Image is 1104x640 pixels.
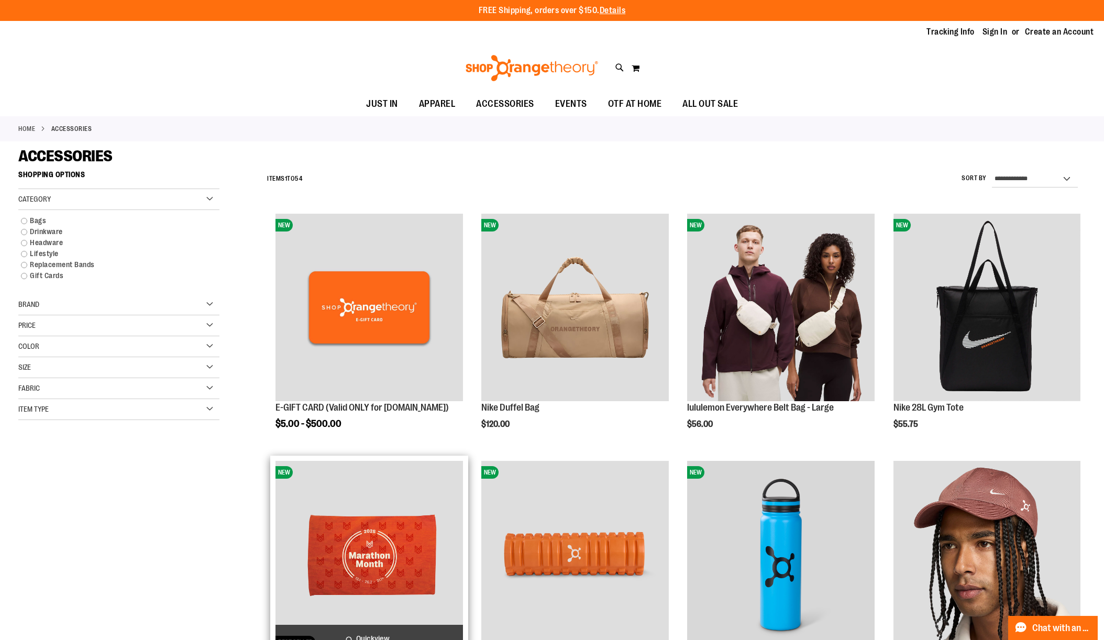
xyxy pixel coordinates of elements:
div: product [888,208,1086,455]
a: Nike Duffel BagNEW [481,214,668,402]
span: NEW [687,466,704,479]
span: Category [18,195,51,203]
img: lululemon Everywhere Belt Bag - Large [687,214,874,401]
a: Lifestyle [16,248,208,259]
span: NEW [275,466,293,479]
a: lululemon Everywhere Belt Bag - Large [687,402,834,413]
button: Chat with an Expert [1008,616,1098,640]
a: Headware [16,237,208,248]
span: JUST IN [366,92,398,116]
span: Chat with an Expert [1032,623,1091,633]
span: 1 [285,175,288,182]
a: Replacement Bands [16,259,208,270]
h2: Items to [267,171,302,187]
span: NEW [481,219,499,231]
img: E-GIFT CARD (Valid ONLY for ShopOrangetheory.com) [275,214,462,401]
span: Price [18,321,36,329]
p: FREE Shipping, orders over $150. [479,5,626,17]
span: Size [18,363,31,371]
span: Item Type [18,405,49,413]
a: Sign In [982,26,1008,38]
span: Fabric [18,384,40,392]
a: Create an Account [1025,26,1094,38]
a: lululemon Everywhere Belt Bag - LargeNEW [687,214,874,402]
span: NEW [893,219,911,231]
span: EVENTS [555,92,587,116]
span: NEW [687,219,704,231]
a: Tracking Info [926,26,975,38]
a: E-GIFT CARD (Valid ONLY for ShopOrangetheory.com)NEW [275,214,462,402]
a: Nike 28L Gym Tote [893,402,964,413]
img: Shop Orangetheory [464,55,600,81]
span: $56.00 [687,420,714,429]
span: $5.00 - $500.00 [275,418,341,429]
span: Color [18,342,39,350]
img: Nike 28L Gym Tote [893,214,1080,401]
span: NEW [275,219,293,231]
div: product [270,208,468,455]
span: $55.75 [893,420,920,429]
strong: ACCESSORIES [51,124,92,134]
span: APPAREL [419,92,456,116]
a: Bags [16,215,208,226]
span: ACCESSORIES [476,92,534,116]
span: ACCESSORIES [18,147,113,165]
a: Details [600,6,626,15]
a: E-GIFT CARD (Valid ONLY for [DOMAIN_NAME]) [275,402,449,413]
img: Nike Duffel Bag [481,214,668,401]
strong: Shopping Options [18,165,219,189]
a: Nike Duffel Bag [481,402,539,413]
a: Home [18,124,35,134]
span: $120.00 [481,420,511,429]
span: ALL OUT SALE [682,92,738,116]
div: product [682,208,879,455]
a: Nike 28L Gym ToteNEW [893,214,1080,402]
a: Drinkware [16,226,208,237]
span: OTF AT HOME [608,92,662,116]
span: NEW [481,466,499,479]
a: Gift Cards [16,270,208,281]
label: Sort By [962,174,987,183]
span: 54 [295,175,302,182]
span: Brand [18,300,39,308]
div: product [476,208,674,455]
